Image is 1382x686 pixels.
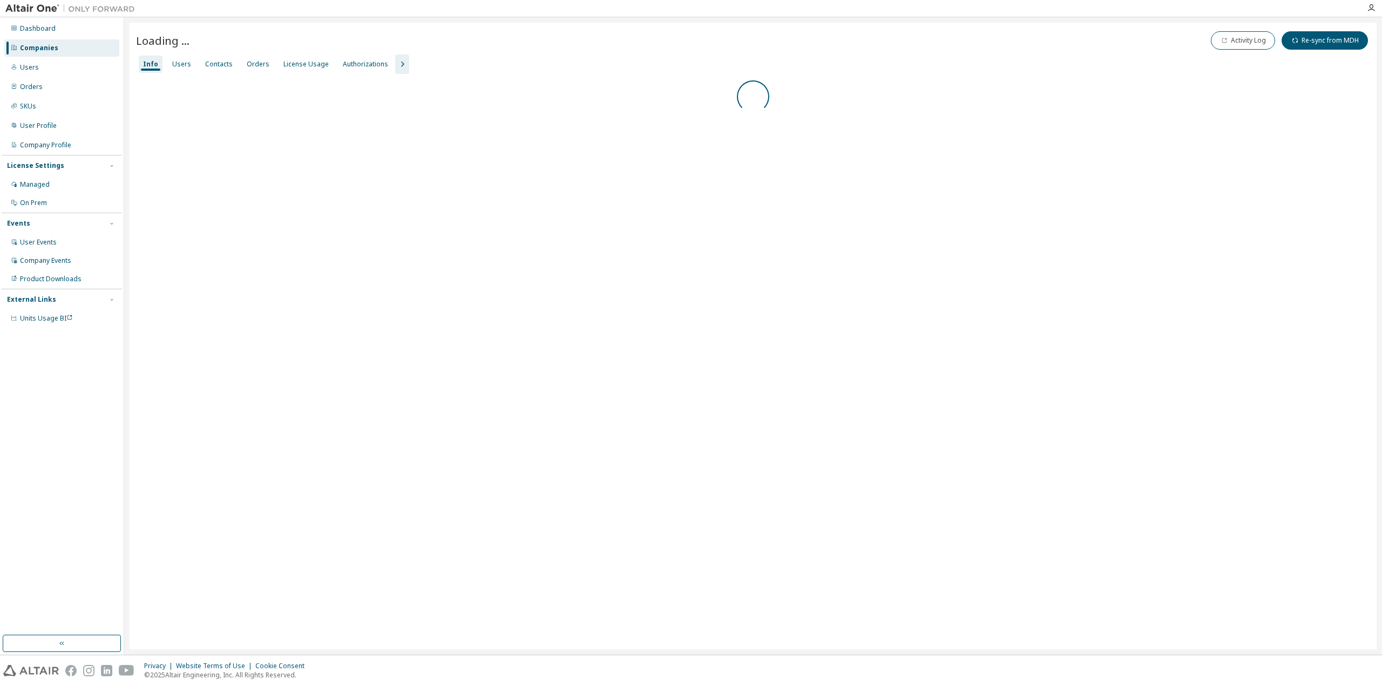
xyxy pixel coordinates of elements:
[7,161,64,170] div: License Settings
[83,665,94,676] img: instagram.svg
[20,256,71,265] div: Company Events
[20,141,71,150] div: Company Profile
[343,60,388,69] div: Authorizations
[20,83,43,91] div: Orders
[143,60,158,69] div: Info
[119,665,134,676] img: youtube.svg
[1282,31,1368,50] button: Re-sync from MDH
[144,662,176,670] div: Privacy
[20,121,57,130] div: User Profile
[5,3,140,14] img: Altair One
[283,60,329,69] div: License Usage
[20,102,36,111] div: SKUs
[101,665,112,676] img: linkedin.svg
[144,670,311,680] p: © 2025 Altair Engineering, Inc. All Rights Reserved.
[7,219,30,228] div: Events
[20,24,56,33] div: Dashboard
[1211,31,1275,50] button: Activity Log
[20,238,57,247] div: User Events
[172,60,191,69] div: Users
[136,33,189,48] span: Loading ...
[20,275,82,283] div: Product Downloads
[247,60,269,69] div: Orders
[3,665,59,676] img: altair_logo.svg
[20,199,47,207] div: On Prem
[65,665,77,676] img: facebook.svg
[20,63,39,72] div: Users
[20,314,73,323] span: Units Usage BI
[20,180,50,189] div: Managed
[7,295,56,304] div: External Links
[255,662,311,670] div: Cookie Consent
[20,44,58,52] div: Companies
[205,60,233,69] div: Contacts
[176,662,255,670] div: Website Terms of Use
